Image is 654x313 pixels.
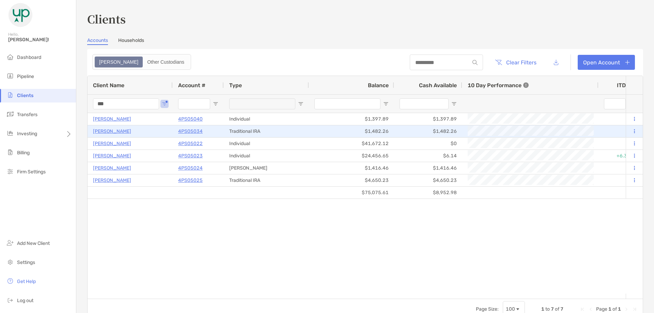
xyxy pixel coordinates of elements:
[178,176,203,185] a: 4PS05025
[162,101,167,107] button: Open Filter Menu
[6,148,14,156] img: billing icon
[229,82,242,89] span: Type
[17,169,46,175] span: Firm Settings
[309,162,394,174] div: $1,416.46
[17,93,33,98] span: Clients
[394,174,462,186] div: $4,650.23
[490,55,542,70] button: Clear Filters
[17,279,36,284] span: Get Help
[309,138,394,150] div: $41,672.12
[143,57,188,67] div: Other Custodians
[17,298,33,303] span: Log out
[394,162,462,174] div: $1,416.46
[541,306,544,312] span: 1
[624,307,629,312] div: Next Page
[8,37,72,43] span: [PERSON_NAME]!
[93,139,131,148] a: [PERSON_NAME]
[213,101,218,107] button: Open Filter Menu
[178,82,205,89] span: Account #
[93,82,124,89] span: Client Name
[617,82,634,89] div: ITD
[17,74,34,79] span: Pipeline
[309,187,394,199] div: $75,075.61
[598,113,639,125] div: 0%
[87,37,108,45] a: Accounts
[598,138,639,150] div: 0%
[598,150,639,162] div: +6.33%
[472,60,478,65] img: input icon
[93,115,131,123] a: [PERSON_NAME]
[555,306,559,312] span: of
[309,150,394,162] div: $24,456.65
[6,129,14,137] img: investing icon
[6,72,14,80] img: pipeline icon
[476,306,499,312] div: Page Size:
[224,162,309,174] div: [PERSON_NAME]
[580,307,585,312] div: First Page
[178,152,203,160] a: 4PS05023
[6,239,14,247] img: add_new_client icon
[93,127,131,136] a: [PERSON_NAME]
[93,176,131,185] a: [PERSON_NAME]
[8,3,33,27] img: Zoe Logo
[17,54,41,60] span: Dashboard
[87,11,643,27] h3: Clients
[6,277,14,285] img: get-help icon
[178,127,203,136] a: 4PS05034
[93,98,159,109] input: Client Name Filter Input
[118,37,144,45] a: Households
[551,306,554,312] span: 7
[6,296,14,304] img: logout icon
[224,138,309,150] div: Individual
[93,164,131,172] a: [PERSON_NAME]
[6,110,14,118] img: transfers icon
[608,306,611,312] span: 1
[632,307,637,312] div: Last Page
[394,125,462,137] div: $1,482.26
[545,306,550,312] span: to
[17,240,50,246] span: Add New Client
[419,82,457,89] span: Cash Available
[468,76,529,94] div: 10 Day Performance
[178,115,203,123] a: 4PS05040
[314,98,380,109] input: Balance Filter Input
[17,112,37,118] span: Transfers
[178,164,203,172] p: 4PS05024
[95,57,142,67] div: Zoe
[17,260,35,265] span: Settings
[394,113,462,125] div: $1,397.89
[451,101,457,107] button: Open Filter Menu
[17,131,37,137] span: Investing
[178,139,203,148] a: 4PS05022
[394,187,462,199] div: $8,952.98
[224,174,309,186] div: Traditional IRA
[368,82,389,89] span: Balance
[598,162,639,174] div: 0%
[92,54,191,70] div: segmented control
[224,113,309,125] div: Individual
[309,125,394,137] div: $1,482.26
[604,98,626,109] input: ITD Filter Input
[93,152,131,160] a: [PERSON_NAME]
[394,150,462,162] div: $6.14
[224,150,309,162] div: Individual
[17,150,30,156] span: Billing
[400,98,449,109] input: Cash Available Filter Input
[309,113,394,125] div: $1,397.89
[6,167,14,175] img: firm-settings icon
[298,101,303,107] button: Open Filter Menu
[596,306,607,312] span: Page
[178,98,210,109] input: Account # Filter Input
[618,306,621,312] span: 1
[578,55,635,70] a: Open Account
[588,307,593,312] div: Previous Page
